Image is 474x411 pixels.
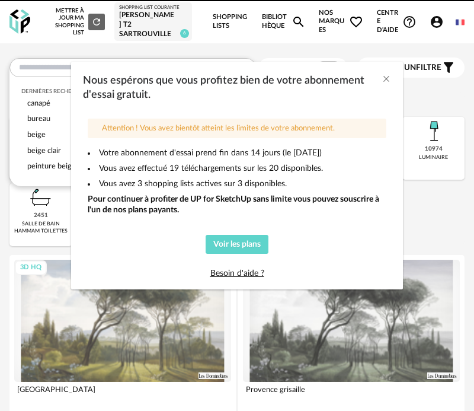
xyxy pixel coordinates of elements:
button: Voir les plans [206,235,269,254]
span: Nous espérons que vous profitez bien de votre abonnement d'essai gratuit. [83,75,364,100]
button: Close [382,74,391,86]
li: Votre abonnement d'essai prend fin dans 14 jours (le [DATE]) [88,148,386,158]
span: Attention ! Vous avez bientôt atteint les limites de votre abonnement. [102,125,335,132]
a: Besoin d'aide ? [210,269,264,278]
span: Voir les plans [213,240,261,248]
div: Pour continuer à profiter de UP for SketchUp sans limite vous pouvez souscrire à l'un de nos plan... [88,194,386,215]
li: Vous avez 3 shopping lists actives sur 3 disponibles. [88,179,386,189]
div: dialog [71,62,403,289]
li: Vous avez effectué 19 téléchargements sur les 20 disponibles. [88,163,386,174]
